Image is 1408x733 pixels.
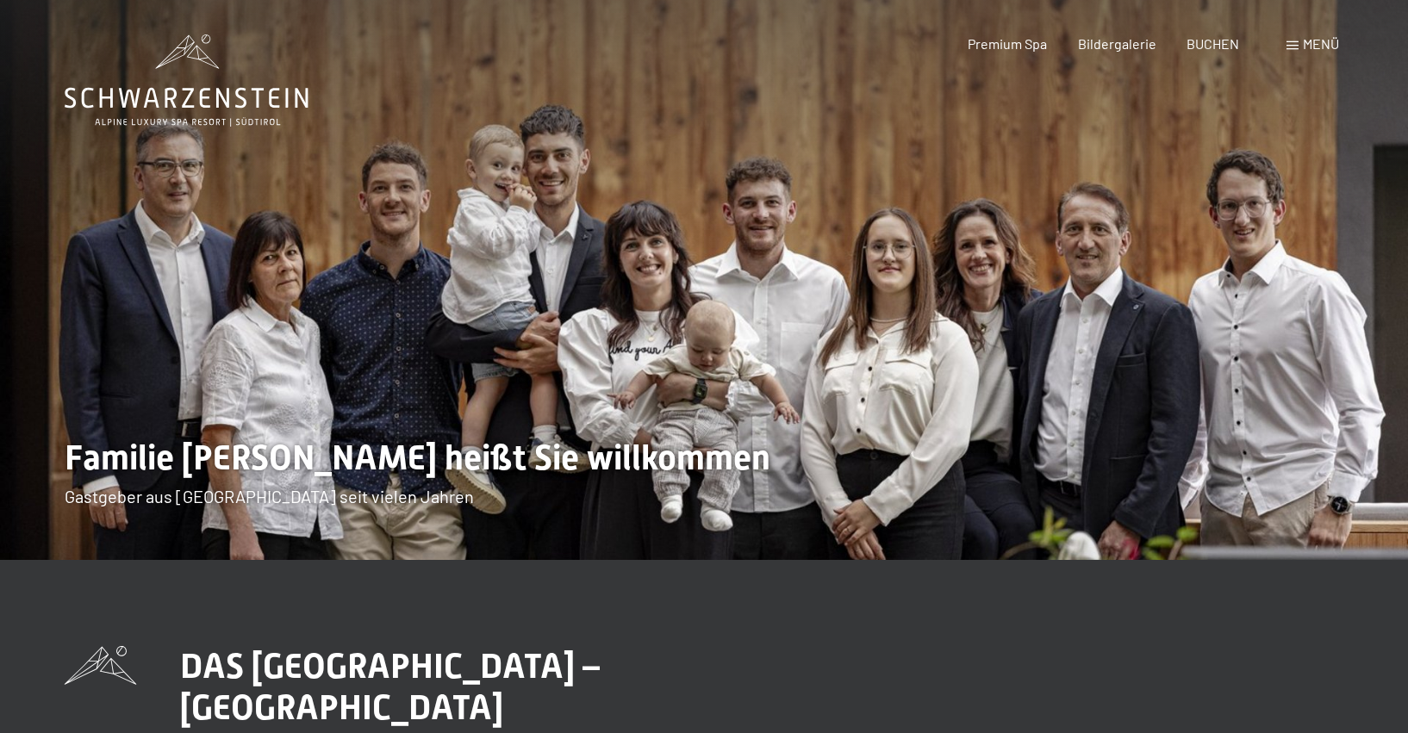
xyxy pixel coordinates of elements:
span: DAS [GEOGRAPHIC_DATA] – [GEOGRAPHIC_DATA] [180,646,600,728]
span: Gastgeber aus [GEOGRAPHIC_DATA] seit vielen Jahren [65,486,474,506]
span: Familie [PERSON_NAME] heißt Sie willkommen [65,438,770,478]
a: BUCHEN [1187,35,1239,52]
a: Bildergalerie [1078,35,1156,52]
a: Premium Spa [968,35,1047,52]
span: Menü [1303,35,1339,52]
